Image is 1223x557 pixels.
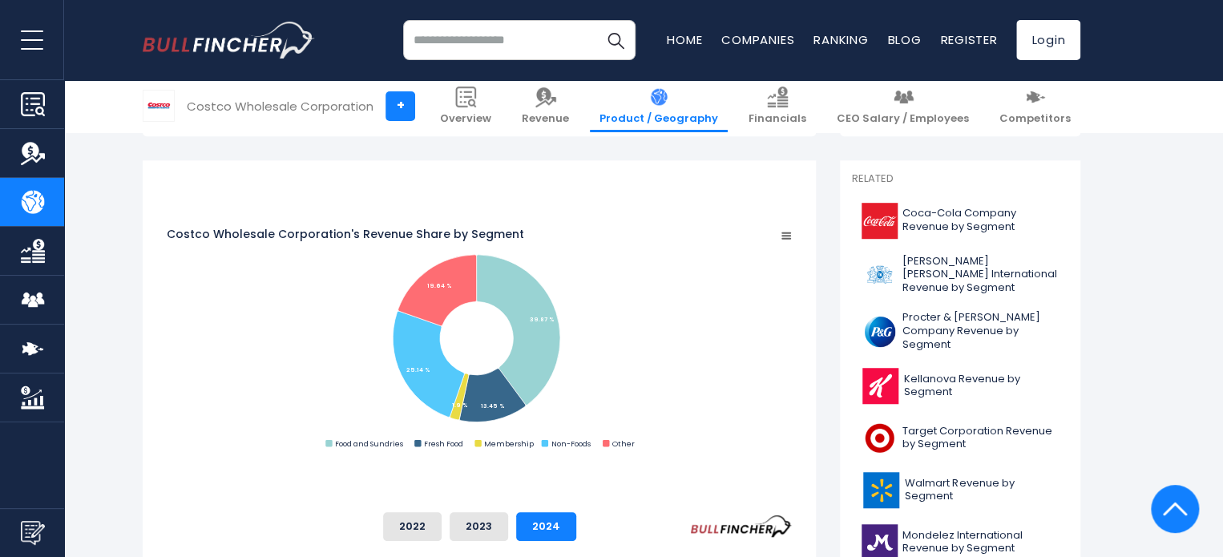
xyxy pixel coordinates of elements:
a: Revenue [512,80,579,132]
span: Kellanova Revenue by Segment [904,373,1059,400]
img: bullfincher logo [143,22,315,59]
a: Companies [721,31,794,48]
text: Non-Foods [551,438,590,449]
span: Product / Geography [599,112,718,126]
img: PM logo [862,256,898,293]
a: Kellanova Revenue by Segment [852,364,1068,408]
a: Procter & [PERSON_NAME] Company Revenue by Segment [852,307,1068,356]
tspan: 19.64 % [427,282,452,289]
a: Register [940,31,997,48]
button: Search [595,20,636,60]
a: Financials [739,80,816,132]
tspan: 39.87 % [530,316,555,323]
img: TGT logo [862,420,898,456]
button: 2022 [383,512,442,541]
button: 2024 [516,512,576,541]
img: PG logo [862,313,898,349]
span: [PERSON_NAME] [PERSON_NAME] International Revenue by Segment [902,255,1059,296]
span: Walmart Revenue by Segment [905,477,1059,504]
tspan: 25.14 % [406,366,430,373]
text: Food and Sundries [335,438,403,449]
svg: Costco Wholesale Corporation's Revenue Share by Segment [167,179,792,499]
tspan: 13.45 % [480,402,504,410]
img: KO logo [862,203,898,239]
text: Fresh Food [424,438,463,449]
span: Mondelez International Revenue by Segment [902,529,1059,556]
a: Walmart Revenue by Segment [852,468,1068,512]
a: Home [667,31,702,48]
a: Go to homepage [143,22,315,59]
a: + [385,91,415,121]
a: Ranking [813,31,868,48]
p: Related [852,172,1068,186]
span: Coca-Cola Company Revenue by Segment [902,207,1059,234]
a: Coca-Cola Company Revenue by Segment [852,199,1068,243]
img: K logo [862,368,899,404]
span: Procter & [PERSON_NAME] Company Revenue by Segment [902,311,1059,352]
img: COST logo [143,91,174,121]
span: Overview [440,112,491,126]
div: Costco Wholesale Corporation [187,97,373,115]
span: Competitors [999,112,1071,126]
a: Blog [887,31,921,48]
text: Membership [484,438,534,449]
a: Target Corporation Revenue by Segment [852,416,1068,460]
button: 2023 [450,512,508,541]
a: Product / Geography [590,80,728,132]
a: Login [1016,20,1080,60]
span: CEO Salary / Employees [837,112,969,126]
tspan: 1.9 % [452,402,468,409]
a: [PERSON_NAME] [PERSON_NAME] International Revenue by Segment [852,251,1068,300]
span: Revenue [522,112,569,126]
a: Overview [430,80,501,132]
span: Financials [749,112,806,126]
span: Target Corporation Revenue by Segment [902,425,1059,452]
text: Other [612,438,635,449]
a: CEO Salary / Employees [827,80,979,132]
img: WMT logo [862,472,900,508]
a: Competitors [990,80,1080,132]
tspan: Costco Wholesale Corporation's Revenue Share by Segment [167,226,524,242]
